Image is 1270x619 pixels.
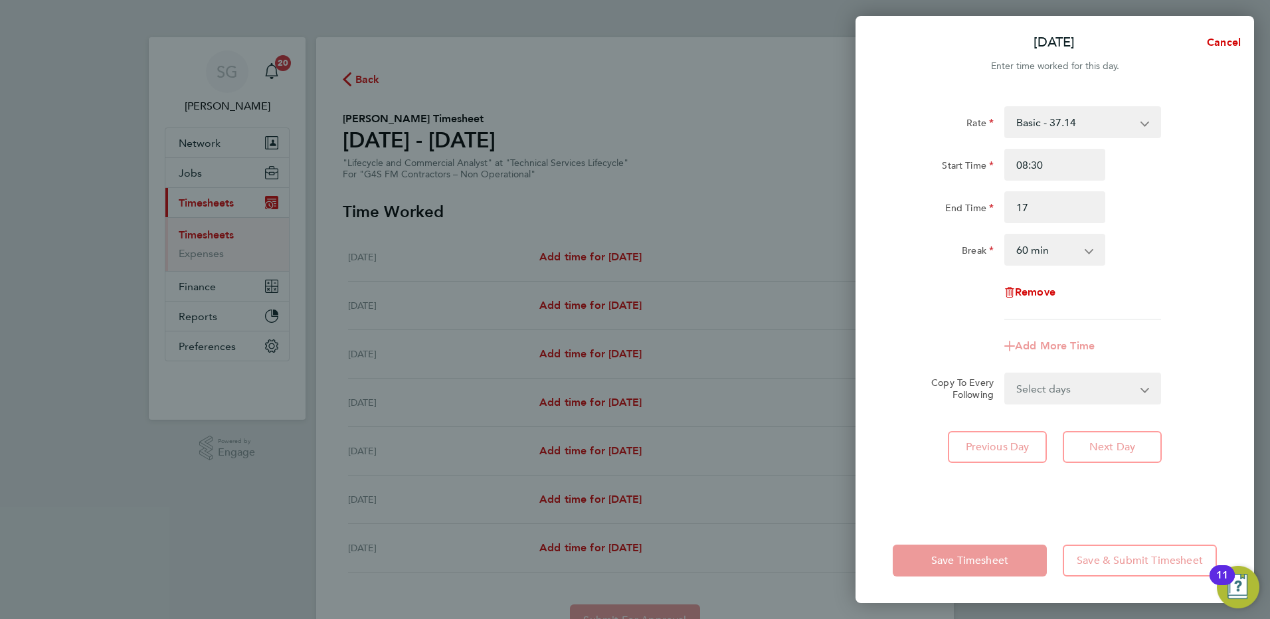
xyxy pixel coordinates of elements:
[1216,575,1228,592] div: 11
[1186,29,1254,56] button: Cancel
[1004,287,1055,298] button: Remove
[1015,286,1055,298] span: Remove
[1004,149,1105,181] input: E.g. 08:00
[1217,566,1259,608] button: Open Resource Center, 11 new notifications
[942,159,994,175] label: Start Time
[1034,33,1075,52] p: [DATE]
[1203,36,1241,48] span: Cancel
[966,117,994,133] label: Rate
[962,244,994,260] label: Break
[921,377,994,400] label: Copy To Every Following
[1004,191,1105,223] input: E.g. 18:00
[856,58,1254,74] div: Enter time worked for this day.
[945,202,994,218] label: End Time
